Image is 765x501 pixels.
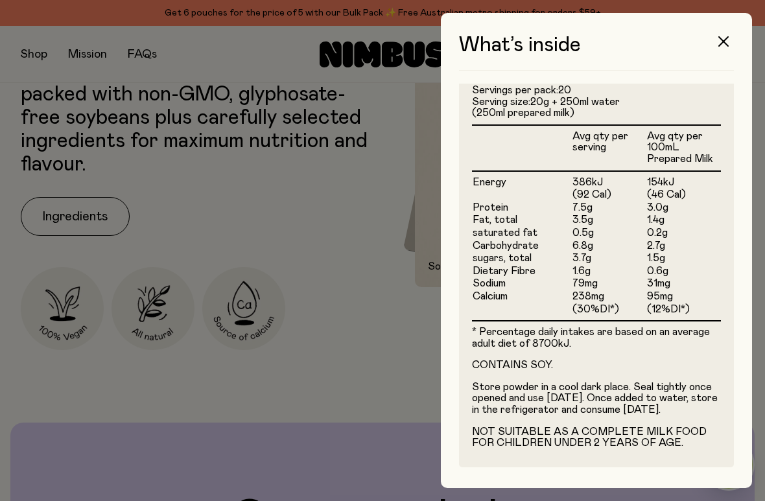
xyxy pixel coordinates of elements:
[572,214,646,227] td: 3.5g
[472,97,721,119] li: Serving size:
[646,265,721,278] td: 0.6g
[646,303,721,321] td: (12%DI*)
[646,125,721,171] th: Avg qty per 100mL Prepared Milk
[572,252,646,265] td: 3.7g
[472,382,721,416] p: Store powder in a cool dark place. Seal tightly once opened and use [DATE]. Once added to water, ...
[572,240,646,253] td: 6.8g
[646,240,721,253] td: 2.7g
[572,125,646,171] th: Avg qty per serving
[472,97,620,119] span: 20g + 250ml water (250ml prepared milk)
[646,171,721,189] td: 154kJ
[572,290,646,303] td: 238mg
[459,34,734,71] h3: What’s inside
[572,277,646,290] td: 79mg
[646,252,721,265] td: 1.5g
[646,189,721,202] td: (46 Cal)
[473,278,506,288] span: Sodium
[473,215,517,225] span: Fat, total
[558,85,571,95] span: 20
[473,253,532,263] span: sugars, total
[572,202,646,215] td: 7.5g
[472,426,721,449] p: NOT SUITABLE AS A COMPLETE MILK FOOD FOR CHILDREN UNDER 2 YEARS OF AGE.
[646,277,721,290] td: 31mg
[572,227,646,240] td: 0.5g
[472,85,721,97] li: Servings per pack:
[646,290,721,303] td: 95mg
[473,291,508,301] span: Calcium
[473,227,537,238] span: saturated fat
[472,360,721,371] p: CONTAINS SOY.
[473,202,508,213] span: Protein
[646,202,721,215] td: 3.0g
[646,214,721,227] td: 1.4g
[473,240,539,251] span: Carbohydrate
[572,303,646,321] td: (30%DI*)
[572,189,646,202] td: (92 Cal)
[473,266,535,276] span: Dietary Fibre
[473,177,506,187] span: Energy
[472,327,721,349] p: * Percentage daily intakes are based on an average adult diet of 8700kJ.
[572,265,646,278] td: 1.6g
[572,171,646,189] td: 386kJ
[646,227,721,240] td: 0.2g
